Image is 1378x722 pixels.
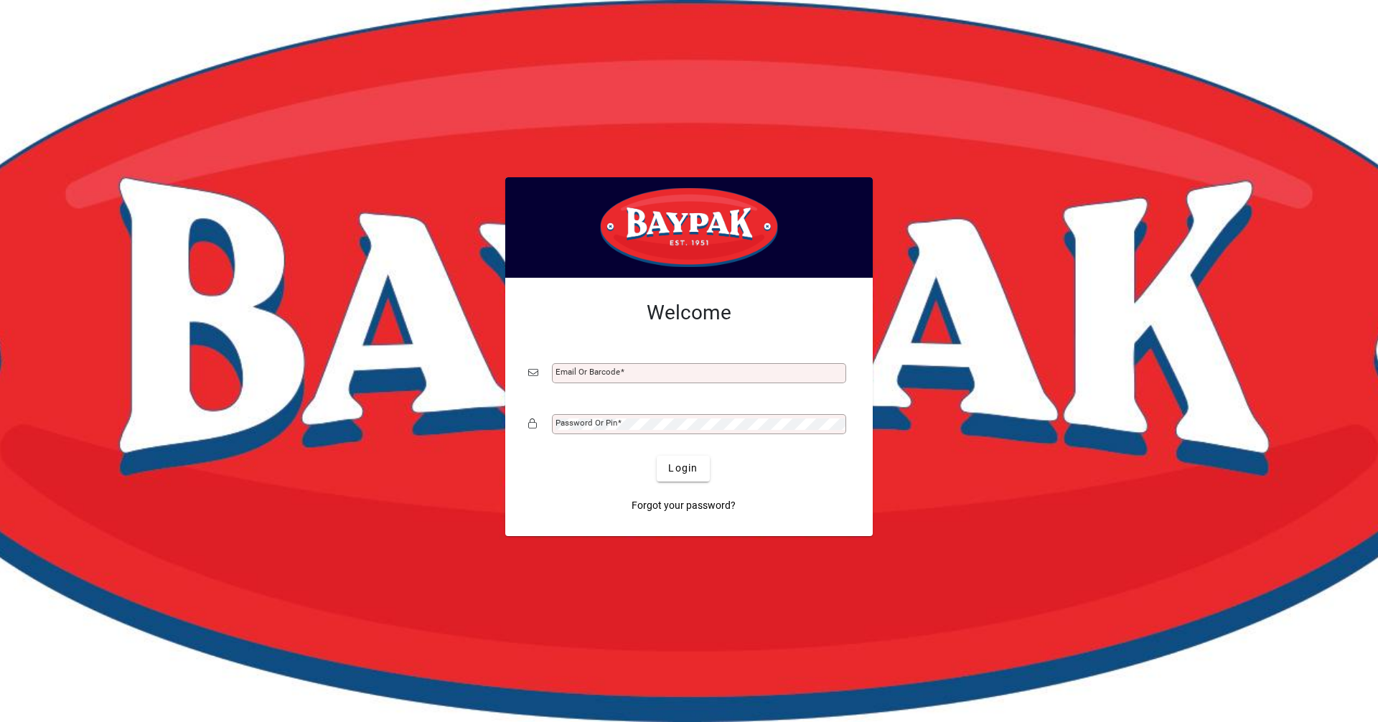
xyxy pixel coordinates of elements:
[556,418,617,428] mat-label: Password or Pin
[626,493,741,519] a: Forgot your password?
[668,461,698,476] span: Login
[657,456,709,482] button: Login
[556,367,620,377] mat-label: Email or Barcode
[528,301,850,325] h2: Welcome
[632,498,736,513] span: Forgot your password?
